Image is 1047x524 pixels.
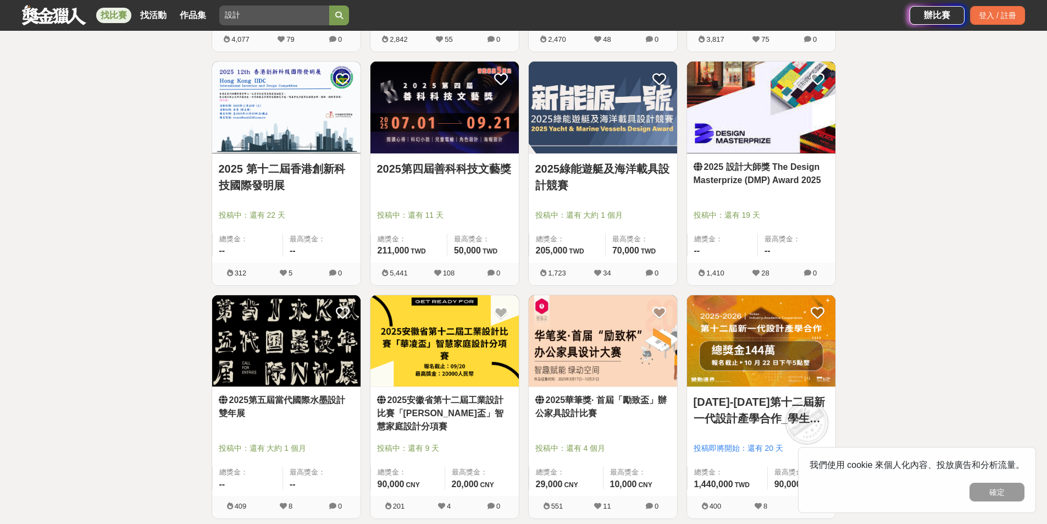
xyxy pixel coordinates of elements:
[612,246,639,255] span: 70,000
[377,443,512,454] span: 投稿中：還有 9 天
[454,246,481,255] span: 50,000
[338,35,342,43] span: 0
[765,234,829,245] span: 最高獎金：
[390,269,408,277] span: 5,441
[378,479,405,489] span: 90,000
[219,467,276,478] span: 總獎金：
[765,246,771,255] span: --
[212,62,361,153] img: Cover Image
[535,394,671,420] a: 2025華筆獎· 首屆「勵致盃」辦公家具設計比賽
[536,467,596,478] span: 總獎金：
[706,35,724,43] span: 3,817
[390,35,408,43] span: 2,842
[235,269,247,277] span: 312
[735,481,750,489] span: TWD
[710,502,722,510] span: 400
[529,62,677,153] img: Cover Image
[551,502,563,510] span: 551
[338,502,342,510] span: 0
[694,467,761,478] span: 總獎金：
[813,35,817,43] span: 0
[774,479,801,489] span: 90,000
[370,62,519,154] a: Cover Image
[813,269,817,277] span: 0
[612,234,671,245] span: 最高獎金：
[406,481,419,489] span: CNY
[694,209,829,221] span: 投稿中：還有 19 天
[212,295,361,387] img: Cover Image
[638,481,652,489] span: CNY
[694,479,733,489] span: 1,440,000
[377,209,512,221] span: 投稿中：還有 11 天
[655,269,658,277] span: 0
[603,269,611,277] span: 34
[378,234,440,245] span: 總獎金：
[536,479,563,489] span: 29,000
[535,443,671,454] span: 投稿中：還有 4 個月
[411,247,425,255] span: TWD
[603,35,611,43] span: 48
[338,269,342,277] span: 0
[231,35,250,43] span: 4,077
[454,234,512,245] span: 最高獎金：
[536,246,568,255] span: 205,000
[810,460,1024,470] span: 我們使用 cookie 來個人化內容、投放廣告和分析流量。
[290,234,354,245] span: 最高獎金：
[452,479,479,489] span: 20,000
[569,247,584,255] span: TWD
[496,502,500,510] span: 0
[763,502,767,510] span: 8
[761,35,769,43] span: 75
[970,483,1024,501] button: 確定
[219,161,354,194] a: 2025 第十二屆香港創新科技國際發明展
[286,35,294,43] span: 79
[378,467,438,478] span: 總獎金：
[694,394,829,427] a: [DATE]-[DATE]第十二屆新一代設計產學合作_學生徵件
[483,247,497,255] span: TWD
[393,502,405,510] span: 201
[219,479,225,489] span: --
[529,62,677,154] a: Cover Image
[447,502,451,510] span: 4
[496,269,500,277] span: 0
[687,295,835,387] img: Cover Image
[219,443,354,454] span: 投稿中：還有 大約 1 個月
[290,246,296,255] span: --
[536,234,599,245] span: 總獎金：
[694,234,751,245] span: 總獎金：
[535,209,671,221] span: 投稿中：還有 大約 1 個月
[480,481,494,489] span: CNY
[445,35,452,43] span: 55
[377,394,512,433] a: 2025安徽省第十二屆工業設計比賽「[PERSON_NAME]盃」智慧家庭設計分項賽
[910,6,965,25] a: 辦比賽
[452,467,512,478] span: 最高獎金：
[610,467,671,478] span: 最高獎金：
[219,246,225,255] span: --
[443,269,455,277] span: 108
[377,161,512,177] a: 2025第四屆善科科技文藝獎
[694,246,700,255] span: --
[548,269,566,277] span: 1,723
[378,246,409,255] span: 211,000
[289,269,292,277] span: 5
[694,443,829,454] span: 投稿即將開始：還有 20 天
[370,62,519,153] img: Cover Image
[564,481,578,489] span: CNY
[694,161,829,187] a: 2025 設計大師獎 The Design Masterprize (DMP) Award 2025
[290,479,296,489] span: --
[641,247,656,255] span: TWD
[235,502,247,510] span: 409
[535,161,671,194] a: 2025綠能遊艇及海洋載具設計競賽
[289,502,292,510] span: 8
[706,269,724,277] span: 1,410
[655,502,658,510] span: 0
[774,467,829,478] span: 最高獎金：
[370,295,519,387] img: Cover Image
[687,62,835,153] img: Cover Image
[761,269,769,277] span: 28
[529,295,677,388] a: Cover Image
[548,35,566,43] span: 2,470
